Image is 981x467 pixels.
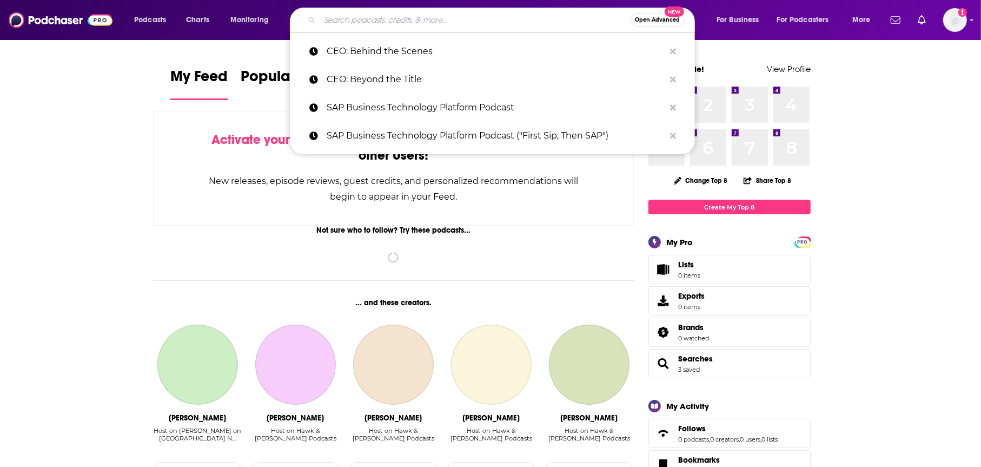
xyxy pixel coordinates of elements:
[230,12,269,28] span: Monitoring
[208,173,579,205] div: New releases, episode reviews, guest credits, and personalized recommendations will begin to appe...
[549,325,629,405] a: Tom Steele
[648,200,811,214] a: Create My Top 8
[545,427,634,442] div: Host on Hawk & [PERSON_NAME] Podcasts
[667,174,734,187] button: Change Top 8
[678,424,778,433] a: Follows
[153,427,242,450] div: Host on Jon Justice on Twin Cities N…
[447,427,536,442] div: Host on Hawk & [PERSON_NAME] Podcasts
[186,12,209,28] span: Charts
[678,260,700,269] span: Lists
[761,436,778,443] a: 0 lists
[630,14,685,27] button: Open AdvancedNew
[153,427,242,442] div: Host on [PERSON_NAME] on [GEOGRAPHIC_DATA] N…
[796,238,809,246] a: PRO
[652,356,674,371] a: Searches
[364,413,422,423] div: Heidi Aiken
[678,291,705,301] span: Exports
[665,6,684,17] span: New
[290,94,695,122] a: SAP Business Technology Platform Podcast
[709,11,773,29] button: open menu
[770,11,845,29] button: open menu
[652,426,674,441] a: Follows
[652,262,674,277] span: Lists
[267,413,324,423] div: Hawk Harrison
[451,325,531,405] a: Kato Keller
[157,325,237,405] a: Jon Justice
[666,237,693,247] div: My Pro
[170,67,228,100] a: My Feed
[290,37,695,65] a: CEO: Behind the Scenes
[678,354,713,364] a: Searches
[678,366,700,373] a: 3 saved
[678,272,700,279] span: 0 items
[349,427,438,450] div: Host on Hawk & Tom Podcasts
[648,419,811,448] span: Follows
[913,11,930,29] a: Show notifications dropdown
[845,11,884,29] button: open menu
[943,8,967,32] span: Logged in as elleb2btech
[560,413,618,423] div: Tom Steele
[740,436,760,443] a: 0 users
[251,427,340,450] div: Host on Hawk & Tom Podcasts
[349,427,438,442] div: Host on Hawk & [PERSON_NAME] Podcasts
[320,11,630,29] input: Search podcasts, credits, & more...
[255,325,335,405] a: Hawk Harrison
[678,424,706,433] span: Follows
[211,131,322,148] span: Activate your Feed
[852,12,871,28] span: More
[678,455,720,465] span: Bookmarks
[290,122,695,150] a: SAP Business Technology Platform Podcast ("First Sip, Then SAP")
[796,238,809,246] span: PRO
[134,12,166,28] span: Podcasts
[290,65,695,94] a: CEO: Beyond the Title
[223,11,283,29] button: open menu
[9,10,112,30] img: Podchaser - Follow, Share and Rate Podcasts
[300,8,705,32] div: Search podcasts, credits, & more...
[717,12,759,28] span: For Business
[251,427,340,442] div: Host on Hawk & [PERSON_NAME] Podcasts
[652,293,674,308] span: Exports
[169,413,226,423] div: Jon Justice
[545,427,634,450] div: Host on Hawk & Tom Podcasts
[170,67,228,92] span: My Feed
[179,11,216,29] a: Charts
[678,303,705,311] span: 0 items
[127,11,180,29] button: open menu
[678,323,709,332] a: Brands
[241,67,333,100] a: Popular Feed
[241,67,333,92] span: Popular Feed
[678,436,709,443] a: 0 podcasts
[777,12,829,28] span: For Podcasters
[652,325,674,340] a: Brands
[678,260,694,269] span: Lists
[678,455,741,465] a: Bookmarks
[958,8,967,17] svg: Add a profile image
[635,17,680,23] span: Open Advanced
[327,94,665,122] p: SAP Business Technology Platform Podcast
[666,401,709,411] div: My Activity
[327,37,665,65] p: CEO: Behind the Scenes
[710,436,739,443] a: 0 creators
[886,11,905,29] a: Show notifications dropdown
[943,8,967,32] button: Show profile menu
[327,122,665,150] p: SAP Business Technology Platform Podcast ("First Sip, Then SAP")
[648,255,811,284] a: Lists
[767,64,811,74] a: View Profile
[462,413,520,423] div: Kato Keller
[153,298,634,307] div: ... and these creators.
[709,436,710,443] span: ,
[760,436,761,443] span: ,
[648,349,811,378] span: Searches
[648,318,811,347] span: Brands
[327,65,665,94] p: CEO: Beyond the Title
[739,436,740,443] span: ,
[208,132,579,163] div: by following Podcasts, Creators, Lists, and other Users!
[678,334,709,342] a: 0 watched
[943,8,967,32] img: User Profile
[743,170,792,191] button: Share Top 8
[678,323,704,332] span: Brands
[447,427,536,450] div: Host on Hawk & Tom Podcasts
